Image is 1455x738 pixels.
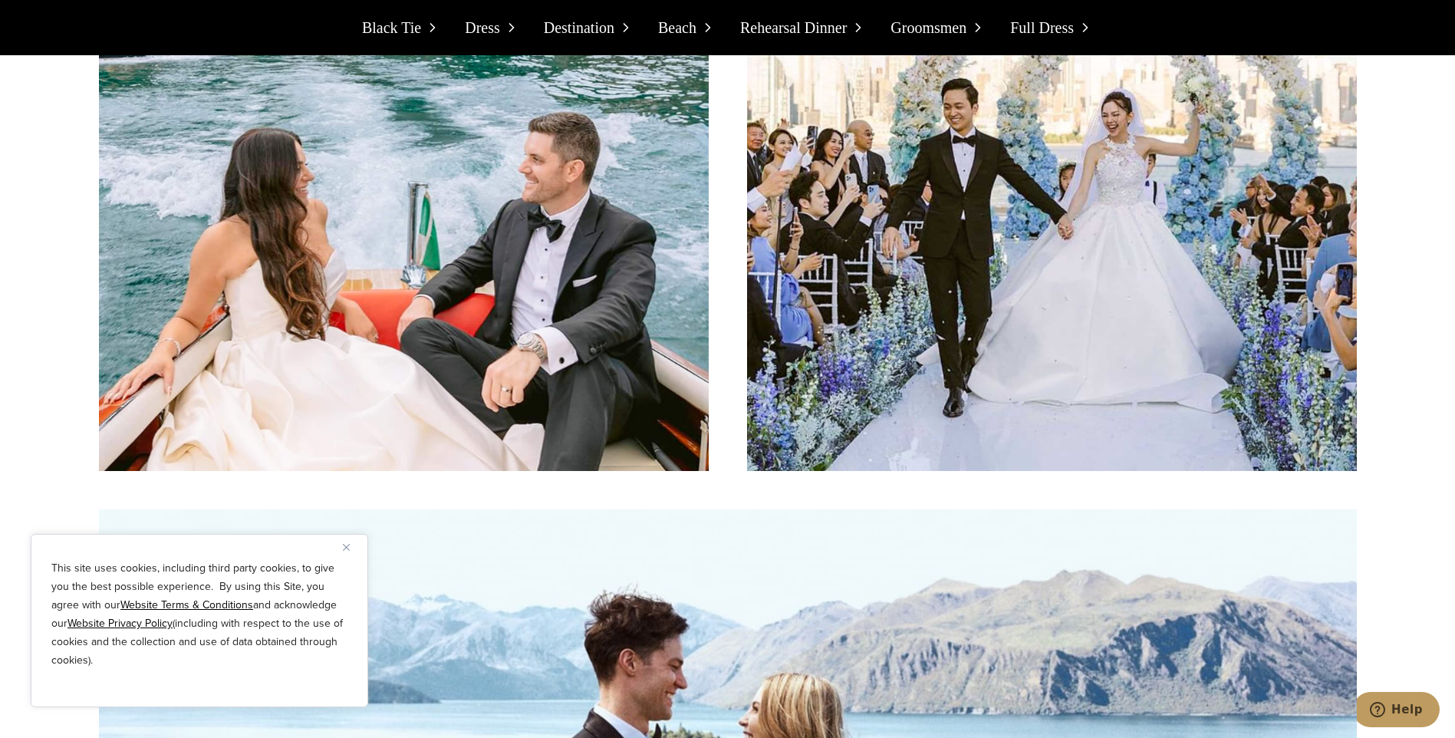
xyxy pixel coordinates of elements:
[362,15,421,40] span: Black Tie
[890,15,966,40] span: Groomsmen
[740,15,847,40] span: Rehearsal Dinner
[343,544,350,551] img: Close
[51,559,347,670] p: This site uses cookies, including third party cookies, to give you the best possible experience. ...
[658,15,696,40] span: Beach
[67,615,173,631] a: Website Privacy Policy
[120,597,253,613] a: Website Terms & Conditions
[343,538,361,556] button: Close
[1357,692,1440,730] iframe: Opens a widget where you can chat to one of our agents
[544,15,614,40] span: Destination
[1010,15,1074,40] span: Full Dress
[465,15,500,40] span: Dress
